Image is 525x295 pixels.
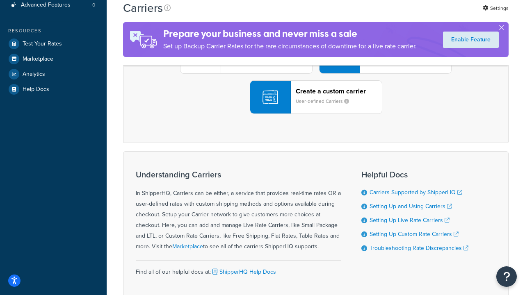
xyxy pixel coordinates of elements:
h3: Helpful Docs [361,170,468,179]
button: Create a custom carrierUser-defined Carriers [250,80,382,114]
span: Analytics [23,71,45,78]
header: Create a custom carrier [296,87,382,95]
span: 0 [92,2,95,9]
a: Marketplace [6,52,100,66]
span: Help Docs [23,86,49,93]
a: Settings [483,2,509,14]
p: Set up Backup Carrier Rates for the rare circumstances of downtime for a live rate carrier. [163,41,417,52]
img: icon-carrier-custom-c93b8a24.svg [262,89,278,105]
a: ShipperHQ Help Docs [211,268,276,276]
h3: Understanding Carriers [136,170,341,179]
span: Test Your Rates [23,41,62,48]
h4: Prepare your business and never miss a sale [163,27,417,41]
a: Troubleshooting Rate Discrepancies [370,244,468,252]
span: Advanced Features [21,2,71,9]
a: Setting Up Custom Rate Carriers [370,230,459,238]
a: Setting Up Live Rate Carriers [370,216,450,225]
a: Test Your Rates [6,36,100,51]
a: Setting Up and Using Carriers [370,202,452,211]
div: Resources [6,27,100,34]
div: Find all of our helpful docs at: [136,260,341,277]
a: Help Docs [6,82,100,97]
div: In ShipperHQ, Carriers can be either, a service that provides real-time rates OR a user-defined r... [136,170,341,252]
span: Marketplace [23,56,53,63]
a: Marketplace [172,242,203,251]
a: Analytics [6,67,100,82]
button: Open Resource Center [496,266,517,287]
a: Enable Feature [443,32,499,48]
img: ad-rules-rateshop-fe6ec290ccb7230408bd80ed9643f0289d75e0ffd9eb532fc0e269fcd187b520.png [123,22,163,57]
a: Carriers Supported by ShipperHQ [370,188,462,197]
small: User-defined Carriers [296,98,356,105]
